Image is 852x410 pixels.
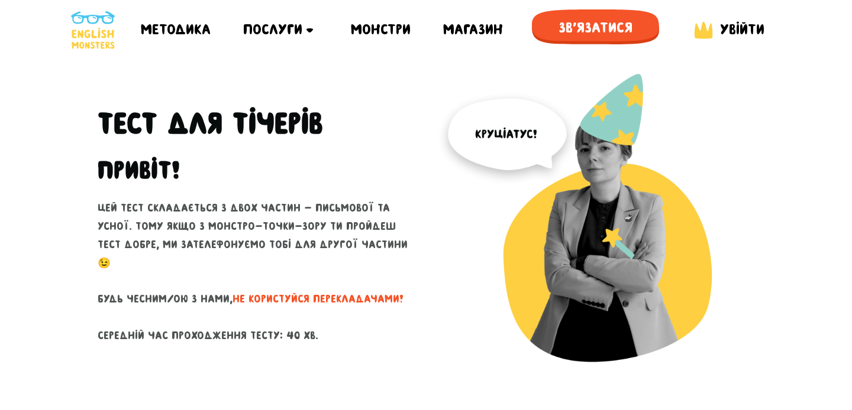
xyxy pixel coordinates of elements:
img: English Monsters test [435,73,754,392]
h1: Тест для тічерів [98,106,417,141]
span: Зв'язатися [532,9,659,46]
span: не користуйся перекладачами! [233,293,404,305]
img: English Monsters [71,11,115,49]
span: Увійти [720,21,764,37]
h2: Привіт! [98,155,180,185]
img: English Monsters login [692,19,715,41]
a: Зв'язатися [532,9,659,50]
p: Цей тест складається з двох частин - письмової та усної. Тому якщо з монстро-точки-зору ти пройде... [98,199,417,344]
